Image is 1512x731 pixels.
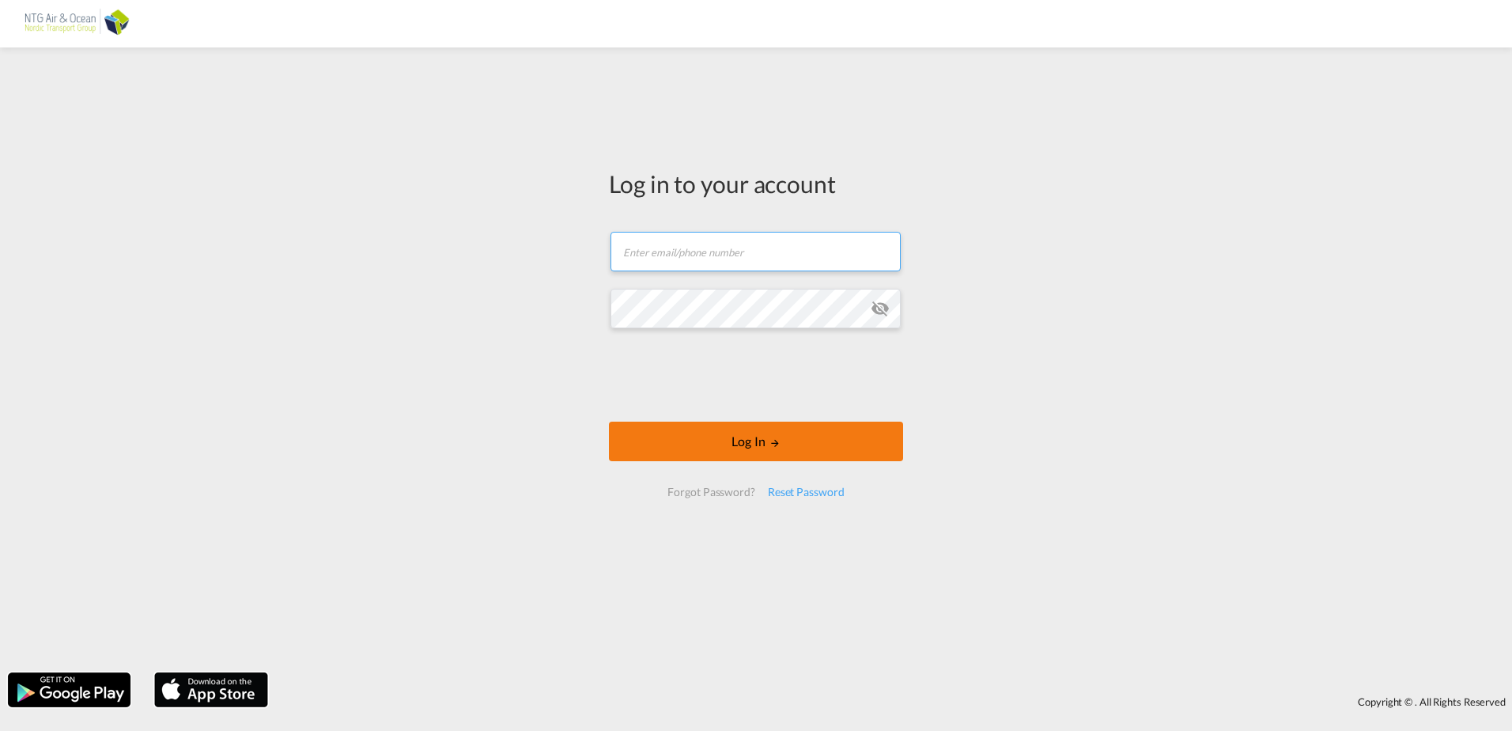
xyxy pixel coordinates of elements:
[609,167,903,200] div: Log in to your account
[871,299,890,318] md-icon: icon-eye-off
[609,422,903,461] button: LOGIN
[24,6,130,42] img: af31b1c0b01f11ecbc353f8e72265e29.png
[610,232,901,271] input: Enter email/phone number
[276,688,1512,715] div: Copyright © . All Rights Reserved
[762,478,851,506] div: Reset Password
[661,478,761,506] div: Forgot Password?
[6,671,132,709] img: google.png
[153,671,270,709] img: apple.png
[636,344,876,406] iframe: reCAPTCHA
